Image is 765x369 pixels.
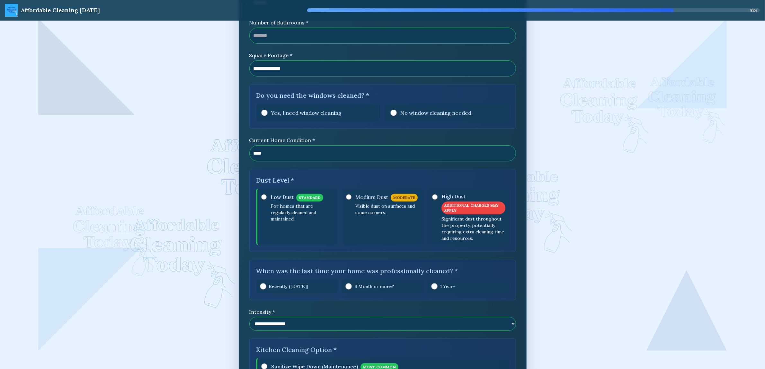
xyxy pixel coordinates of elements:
[269,283,308,290] span: Recently ([DATE])
[256,345,509,354] label: Kitchen Cleaning Option *
[440,283,455,290] span: 1 Year+
[345,283,352,290] input: 6 Month or more?
[21,6,100,15] div: Affordable Cleaning [DATE]
[390,110,397,116] input: No window cleaning needed
[249,308,516,316] label: Intensity *
[256,91,509,100] label: Do you need the windows cleaned? *
[5,4,18,17] img: ACT Logo
[249,51,516,59] label: Square Footage *
[271,203,333,222] p: For homes that are regularly cleaned and maintained.
[271,193,294,201] span: Low Dust
[261,194,267,200] input: Low DustSTANDARDFor homes that are regularly cleaned and maintained.
[355,203,419,216] p: Visible dust on surfaces and some corners.
[256,176,509,185] label: Dust Level *
[354,283,394,290] span: 6 Month or more?
[441,193,466,200] span: High Dust
[261,110,268,116] input: Yes, I need window cleaning
[432,194,438,200] input: High DustADDITIONAL CHARGES MAY APPLYSignificant dust throughout the property, potentially requir...
[296,194,323,202] span: STANDARD
[249,19,516,26] label: Number of Bathrooms *
[441,216,505,241] p: Significant dust throughout the property, potentially requiring extra cleaning time and resources.
[249,136,516,144] label: Current Home Condition *
[271,110,342,116] span: Yes, I need window cleaning
[431,283,438,290] input: 1 Year+
[441,202,505,214] span: ADDITIONAL CHARGES MAY APPLY
[391,194,418,202] span: MODERATE
[401,110,472,116] span: No window cleaning needed
[256,266,509,275] label: When was the last time your home was professionally cleaned? *
[355,193,388,201] span: Medium Dust
[346,194,351,200] input: Medium DustMODERATEVisible dust on surfaces and some corners.
[750,8,757,13] span: 81 %
[260,283,266,290] input: Recently ([DATE])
